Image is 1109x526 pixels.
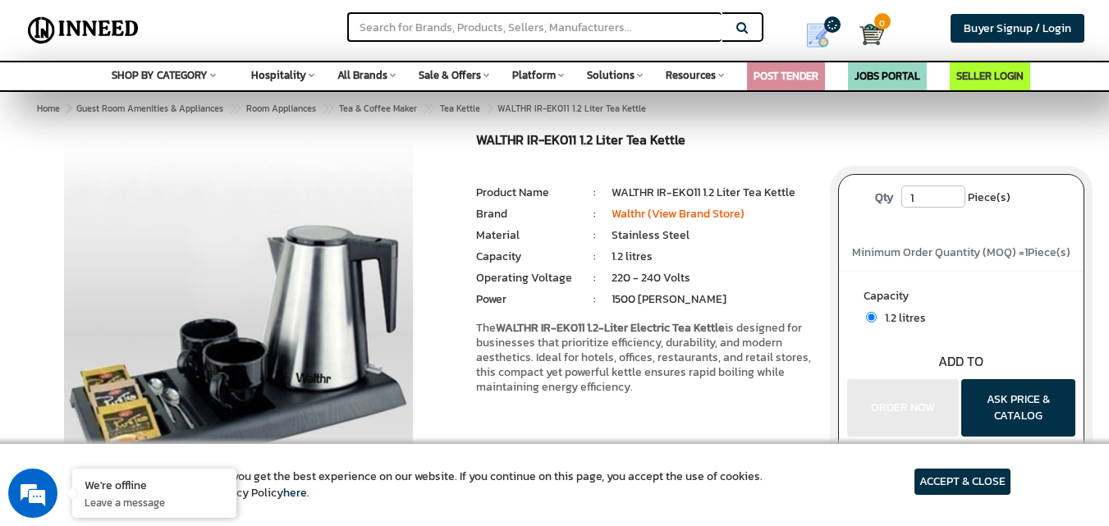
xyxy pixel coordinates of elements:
[73,102,646,115] span: WALTHR IR-EK011 1.2 Liter Tea Kettle
[66,102,71,115] span: >
[22,10,144,51] img: Inneed.Market
[339,102,417,115] span: Tea & Coffee Maker
[612,291,813,308] li: 1500 [PERSON_NAME]
[787,16,859,54] a: my Quotes
[512,67,556,83] span: Platform
[476,321,813,395] p: The is designed for businesses that prioritize efficiency, durability, and modern aesthetics. Ide...
[423,98,431,118] span: >
[612,270,813,286] li: 220 - 240 Volts
[440,102,480,115] span: Tea Kettle
[877,309,926,327] span: 1.2 litres
[476,185,577,201] li: Product Name
[476,249,577,265] li: Capacity
[859,16,870,53] a: Cart 0
[864,288,1060,309] label: Capacity
[251,67,306,83] span: Hospitality
[486,98,494,118] span: >
[578,185,612,201] li: :
[578,249,612,265] li: :
[322,98,330,118] span: >
[666,67,716,83] span: Resources
[754,68,818,84] a: POST TENDER
[476,227,577,244] li: Material
[578,206,612,222] li: :
[246,102,316,115] span: Room Appliances
[73,98,227,118] a: Guest Room Amenities & Appliances
[476,206,577,222] li: Brand
[951,14,1084,43] a: Buyer Signup / Login
[419,67,481,83] span: Sale & Offers
[85,495,224,510] p: Leave a message
[243,98,319,118] a: Room Appliances
[839,352,1084,371] div: ADD TO
[578,270,612,286] li: :
[867,185,901,210] label: Qty
[99,469,763,501] article: We use cookies to ensure you get the best experience on our website. If you continue on this page...
[805,23,830,48] img: Show My Quotes
[956,68,1024,84] a: SELLER LOGIN
[347,12,722,42] input: Search for Brands, Products, Sellers, Manufacturers...
[612,205,745,222] a: Walthr (View Brand Store)
[874,13,891,30] span: 0
[496,319,725,336] strong: WALTHR IR-EK011 1.2-Liter Electric Tea Kettle
[476,133,813,152] h1: WALTHR IR-EK011 1.2 Liter Tea Kettle
[612,185,813,201] li: WALTHR IR-EK011 1.2 Liter Tea Kettle
[852,244,1070,261] span: Minimum Order Quantity (MOQ) = Piece(s)
[76,102,223,115] span: Guest Room Amenities & Appliances
[34,98,63,118] a: Home
[336,98,420,118] a: Tea & Coffee Maker
[1024,244,1028,261] span: 1
[85,477,224,492] div: We're offline
[229,98,237,118] span: >
[476,291,577,308] li: Power
[578,227,612,244] li: :
[476,270,577,286] li: Operating Voltage
[612,249,813,265] li: 1.2 litres
[914,469,1010,495] article: ACCEPT & CLOSE
[968,185,1010,210] span: Piece(s)
[855,68,920,84] a: JOBS PORTAL
[437,98,483,118] a: Tea Kettle
[859,22,884,47] img: Cart
[587,67,635,83] span: Solutions
[612,227,813,244] li: Stainless Steel
[112,67,208,83] span: SHOP BY CATEGORY
[964,20,1071,37] span: Buyer Signup / Login
[578,291,612,308] li: :
[283,484,307,501] a: here
[961,379,1075,437] button: ASK PRICE & CATALOG
[337,67,387,83] span: All Brands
